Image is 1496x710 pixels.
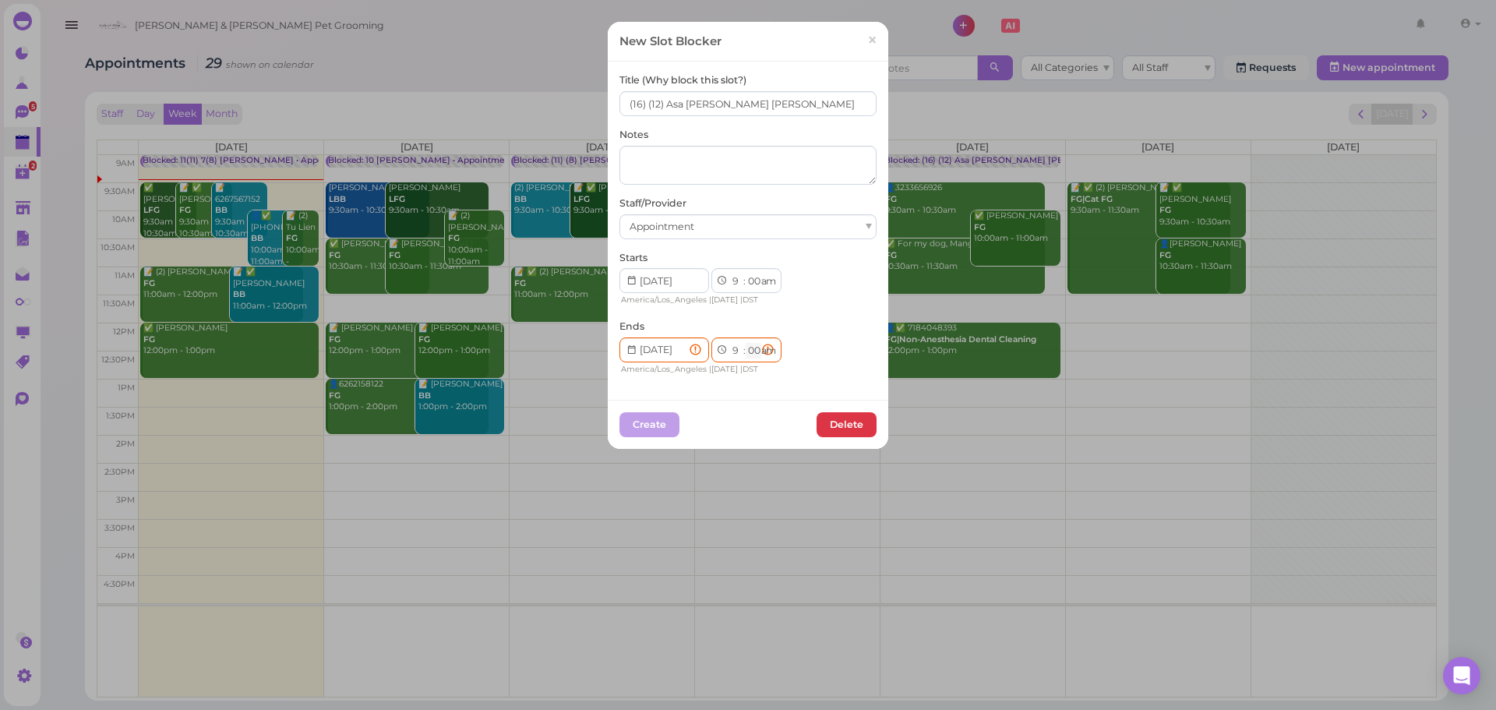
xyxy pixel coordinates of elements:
[1443,657,1480,694] div: Open Intercom Messenger
[619,91,877,116] input: Vacation, Late shift, etc.
[619,251,647,265] label: Starts
[619,73,746,87] label: Title (Why block this slot?)
[619,293,793,307] div: | |
[619,320,644,334] label: Ends
[711,295,738,305] span: [DATE]
[619,362,793,376] div: | |
[619,412,679,437] button: Create
[711,364,738,374] span: [DATE]
[619,128,648,142] label: Notes
[630,221,694,232] span: Appointment
[743,295,758,305] span: DST
[621,364,707,374] span: America/Los_Angeles
[621,295,707,305] span: America/Los_Angeles
[619,196,686,210] label: Staff/Provider
[817,412,877,437] button: Delete
[619,34,722,49] div: New Slot Blocker
[867,30,877,51] span: ×
[743,364,758,374] span: DST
